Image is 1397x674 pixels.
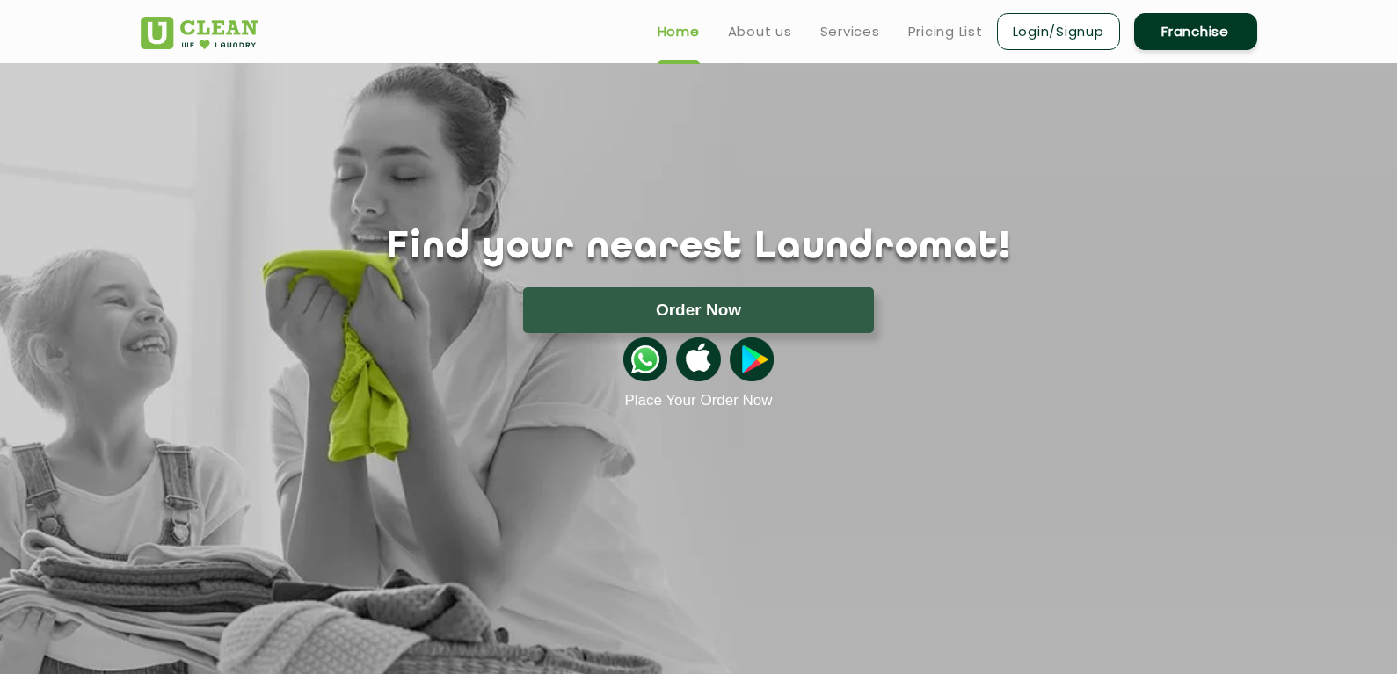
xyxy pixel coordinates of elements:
h1: Find your nearest Laundromat! [127,226,1270,270]
img: playstoreicon.png [730,337,774,381]
a: Pricing List [908,21,983,42]
a: Login/Signup [997,13,1120,50]
button: Order Now [523,287,874,333]
a: Home [658,21,700,42]
a: Place Your Order Now [624,392,772,409]
a: About us [728,21,792,42]
img: UClean Laundry and Dry Cleaning [141,17,258,49]
img: apple-icon.png [676,337,720,381]
img: whatsappicon.png [623,337,667,381]
a: Services [820,21,880,42]
a: Franchise [1134,13,1257,50]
